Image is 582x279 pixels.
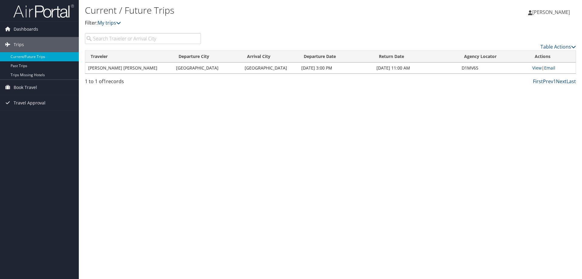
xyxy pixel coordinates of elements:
[14,37,24,52] span: Trips
[98,19,121,26] a: My trips
[459,63,529,73] td: D1MV65
[173,63,242,73] td: [GEOGRAPHIC_DATA]
[298,63,374,73] td: [DATE] 3:00 PM
[528,3,576,21] a: [PERSON_NAME]
[373,51,458,63] th: Return Date: activate to sort column ascending
[543,78,553,85] a: Prev
[544,65,555,71] a: Email
[85,4,412,17] h1: Current / Future Trips
[529,63,576,73] td: |
[85,63,173,73] td: [PERSON_NAME] [PERSON_NAME]
[373,63,458,73] td: [DATE] 11:00 AM
[533,78,543,85] a: First
[242,63,298,73] td: [GEOGRAPHIC_DATA]
[103,78,106,85] span: 1
[14,22,38,37] span: Dashboards
[556,78,567,85] a: Next
[14,80,37,95] span: Book Travel
[553,78,556,85] a: 1
[529,51,576,63] th: Actions
[532,65,542,71] a: View
[242,51,298,63] th: Arrival City: activate to sort column ascending
[567,78,576,85] a: Last
[85,78,201,88] div: 1 to 1 of records
[532,9,570,15] span: [PERSON_NAME]
[298,51,374,63] th: Departure Date: activate to sort column descending
[85,19,412,27] p: Filter:
[85,33,201,44] input: Search Traveler or Arrival City
[540,43,576,50] a: Table Actions
[459,51,529,63] th: Agency Locator: activate to sort column ascending
[173,51,242,63] th: Departure City: activate to sort column ascending
[85,51,173,63] th: Traveler: activate to sort column ascending
[13,4,74,18] img: airportal-logo.png
[14,95,45,111] span: Travel Approval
